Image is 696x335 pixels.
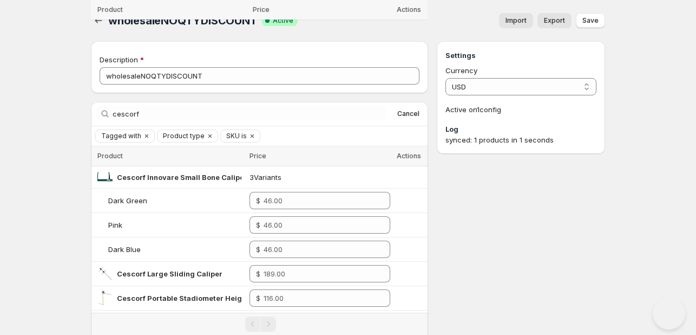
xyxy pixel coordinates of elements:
span: Description [100,55,138,64]
span: Product type [163,132,205,140]
span: Cescorf Portable Stadiometer Height Meter [117,294,272,302]
span: Price [249,152,266,160]
a: Export [537,13,572,28]
span: Price [253,5,270,14]
span: Pink [108,221,122,229]
span: Import [505,16,527,25]
span: $ [256,294,260,302]
span: Product [97,152,123,160]
input: 46.00 [264,192,374,209]
span: Cancel [397,109,419,118]
span: $ [256,196,260,205]
button: Clear [247,130,258,142]
button: Import [499,13,533,28]
div: Cescorf Innovare Small Bone Caliper [117,172,241,183]
button: Save [576,13,605,28]
p: Active on 1 config [445,104,596,115]
button: Tagged with [96,130,141,142]
input: 46.00 [264,216,374,234]
span: Actions [397,5,421,14]
button: Cancel [393,107,424,120]
span: Dark Green [108,196,147,205]
span: Currency [445,66,477,75]
div: synced: 1 products in 1 seconds [445,134,596,145]
button: SKU is [221,130,247,142]
button: Clear [141,130,152,142]
h3: Log [445,124,596,134]
span: Save [582,16,599,25]
span: SKU is [226,132,247,140]
div: Cescorf Portable Stadiometer Height Meter [117,293,241,304]
button: Clear [205,130,215,142]
span: $ [256,269,260,278]
span: Product [97,5,123,14]
iframe: Help Scout Beacon - Open [653,297,685,330]
div: Dark Green [108,195,147,206]
input: 46.00 [264,241,374,258]
div: Pink [108,220,122,230]
input: Search by title [113,106,386,121]
h3: Settings [445,50,596,61]
span: Actions [397,152,421,160]
div: Dark Blue [108,244,141,255]
span: Tagged with [101,132,141,140]
button: Product type [157,130,205,142]
span: $ [256,221,260,229]
input: 189.00 [264,265,374,282]
td: 3 Variants [246,166,393,189]
input: 116.00 [264,289,374,307]
span: Cescorf Large Sliding Caliper [117,269,222,278]
span: Cescorf Innovare Small Bone Caliper [117,173,247,182]
span: wholesaleNOQTYDISCOUNT [108,14,258,27]
span: Active [273,16,293,25]
span: Dark Blue [108,245,141,254]
span: Export [544,16,565,25]
input: Private internal description [100,67,419,85]
nav: Pagination [91,313,428,335]
div: Cescorf Large Sliding Caliper [117,268,222,279]
span: $ [256,245,260,254]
